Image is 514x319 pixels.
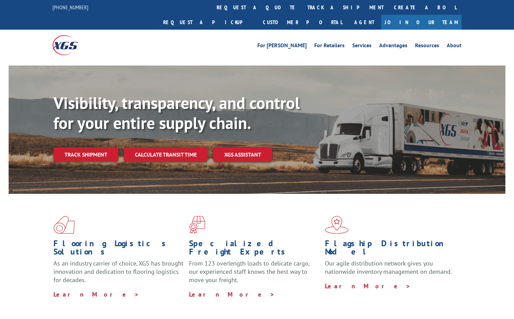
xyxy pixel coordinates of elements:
a: For Retailers [314,43,345,50]
a: Request a pickup [158,15,258,30]
img: xgs-icon-focused-on-flooring-red [189,216,205,234]
span: Our agile distribution network gives you nationwide inventory management on demand. [325,259,452,276]
h1: Flooring Logistics Solutions [53,239,184,259]
a: [PHONE_NUMBER] [52,4,88,11]
a: Learn More > [189,290,275,298]
img: xgs-icon-flagship-distribution-model-red [325,216,349,234]
a: Resources [415,43,439,50]
a: Services [352,43,372,50]
a: Customer Portal [258,15,347,30]
a: Calculate transit time [124,147,208,162]
p: From 123 overlength loads to delicate cargo, our experienced staff knows the best way to move you... [189,259,319,290]
a: Advantages [379,43,407,50]
b: Visibility, transparency, and control for your entire supply chain. [53,92,300,133]
a: Track shipment [53,147,118,162]
a: XGS ASSISTANT [213,147,272,162]
img: xgs-icon-total-supply-chain-intelligence-red [53,216,75,234]
a: For [PERSON_NAME] [257,43,307,50]
a: About [447,43,462,50]
span: As an industry carrier of choice, XGS has brought innovation and dedication to flooring logistics... [53,259,184,284]
h1: Specialized Freight Experts [189,239,319,259]
a: Join Our Team [381,15,462,30]
a: Agent [347,15,381,30]
a: Learn More > [53,290,139,298]
a: Learn More > [325,282,411,290]
h1: Flagship Distribution Model [325,239,455,259]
